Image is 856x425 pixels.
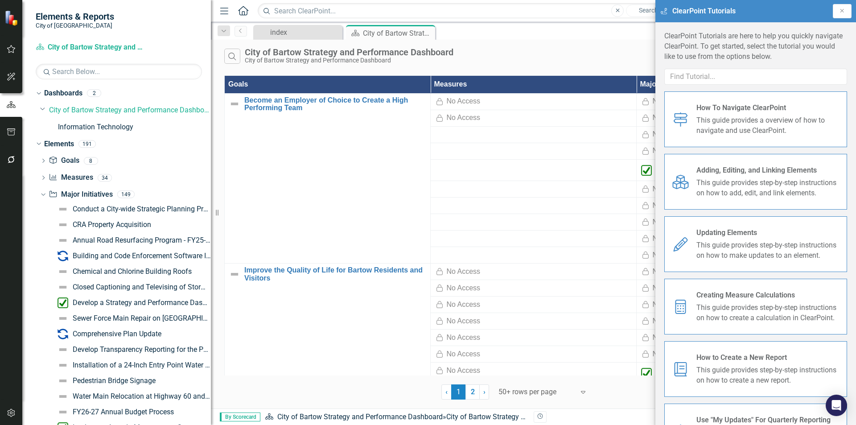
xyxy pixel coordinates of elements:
[73,392,211,400] div: Water Main Relocation at Highway 60 and US 17
[446,96,480,107] div: No Access
[641,165,652,176] img: Completed
[55,280,211,294] a: Closed Captioning and Televising of Stormwater Infrastructure
[652,129,686,140] div: No Access
[277,413,443,421] a: City of Bartow Strategy and Performance Dashboard
[229,269,240,280] img: Not Defined
[73,346,211,354] div: Develop Transparency Reporting for the Public
[84,157,98,165] div: 8
[55,374,156,388] a: Pedestrian Bridge Signage
[696,178,840,198] span: This guide provides step-by-step instructions on how to add, edit, and link elements.
[696,240,840,261] span: This guide provides step-by-step instructions on how to make updates to an element.
[36,64,202,79] input: Search Below...
[55,233,211,248] a: Annual Road Resurfacing Program - FY25-26
[73,236,211,244] div: Annual Road Resurfacing Program - FY25-26
[637,159,843,181] td: Double-Click to Edit Right Click for Context Menu
[73,268,192,276] div: Chemical and Chlorine Building Roofs
[652,349,686,359] div: No Access
[363,28,433,39] div: City of Bartow Strategy and Performance Dashboard
[826,395,847,416] div: Open Intercom Messenger
[58,297,68,308] img: Completed
[55,342,211,357] a: Develop Transparency Reporting for the Public
[696,103,840,113] span: How To Navigate ClearPoint
[465,384,480,400] a: 2
[639,7,658,14] span: Search
[652,333,686,343] div: No Access
[652,96,686,107] div: No Access
[258,3,673,19] input: Search ClearPoint...
[270,27,340,38] div: index
[245,57,453,64] div: City of Bartow Strategy and Performance Dashboard
[58,122,211,132] a: Information Technology
[652,267,686,277] div: No Access
[73,330,161,338] div: Comprehensive Plan Update
[55,389,211,404] a: Water Main Relocation at Highway 60 and US 17
[446,333,480,343] div: No Access
[637,363,843,384] td: Double-Click to Edit Right Click for Context Menu
[73,408,174,416] div: FY26-27 Annual Budget Process
[445,388,448,396] span: ‹
[58,282,68,293] img: Not Defined
[672,6,736,17] span: ClearPoint Tutorials
[626,4,671,17] button: Search
[55,296,211,310] a: Develop a Strategy and Performance Dashboard
[87,90,101,97] div: 2
[55,358,211,372] a: Installation of a 24-Inch Entry Point Water Distribution Line
[58,360,68,371] img: Not Defined
[58,204,68,215] img: Not Defined
[446,300,480,310] div: No Access
[58,313,68,324] img: Not Defined
[446,413,612,421] div: City of Bartow Strategy and Performance Dashboard
[652,283,686,293] div: No Access
[696,228,840,238] span: Updating Elements
[58,407,68,417] img: Not Defined
[58,375,68,386] img: Not Defined
[44,88,82,99] a: Dashboards
[696,303,840,323] span: This guide provides step-by-step instructions on how to create a calculation in ClearPoint.
[78,140,96,148] div: 191
[220,413,260,421] span: By Scorecard
[652,300,686,310] div: No Access
[652,113,686,123] div: No Access
[49,105,211,116] a: City of Bartow Strategy and Performance Dashboard
[652,201,686,211] div: No Access
[652,250,686,260] div: No Access
[73,377,156,385] div: Pedestrian Bridge Signage
[4,10,20,26] img: ClearPoint Strategy
[73,283,211,291] div: Closed Captioning and Televising of Stormwater Infrastructure
[58,235,68,246] img: Not Defined
[245,47,453,57] div: City of Bartow Strategy and Performance Dashboard
[73,361,211,369] div: Installation of a 24-Inch Entry Point Water Distribution Line
[58,251,68,261] img: Carry Forward
[255,27,340,38] a: index
[446,113,480,123] div: No Access
[55,311,211,326] a: Sewer Force Main Repair on [GEOGRAPHIC_DATA]
[244,96,426,112] a: Become an Employer of Choice to Create a High Performing Team
[652,146,686,156] div: No Access
[225,93,431,264] td: Double-Click to Edit Right Click for Context Menu
[73,299,211,307] div: Develop a Strategy and Performance Dashboard
[49,173,93,183] a: Measures
[244,266,426,282] a: Improve the Quality of Life for Bartow Residents and Visitors
[446,267,480,277] div: No Access
[229,99,240,109] img: Not Defined
[55,405,174,419] a: FY26-27 Annual Budget Process
[652,217,686,227] div: No Access
[664,69,847,85] input: Find Tutorial...
[696,165,840,176] span: Adding, Editing, and Linking Elements
[55,218,151,232] a: CRA Property Acquisition
[652,184,686,194] div: No Access
[73,314,211,322] div: Sewer Force Main Repair on [GEOGRAPHIC_DATA]
[265,412,527,422] div: »
[58,391,68,402] img: Not Defined
[73,221,151,229] div: CRA Property Acquisition
[98,174,112,182] div: 34
[55,202,211,216] a: Conduct a City-wide Strategic Planning Process
[58,266,68,277] img: Not Defined
[55,327,161,341] a: Comprehensive Plan Update
[696,365,840,386] span: This guide provides step-by-step instructions on how to create a new report.
[652,234,686,244] div: No Access
[696,116,840,136] span: This guide provides a overview of how to navigate and use ClearPoint.
[55,264,192,279] a: Chemical and Chlorine Building Roofs
[44,139,74,149] a: Elements
[696,290,840,301] span: Creating Measure Calculations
